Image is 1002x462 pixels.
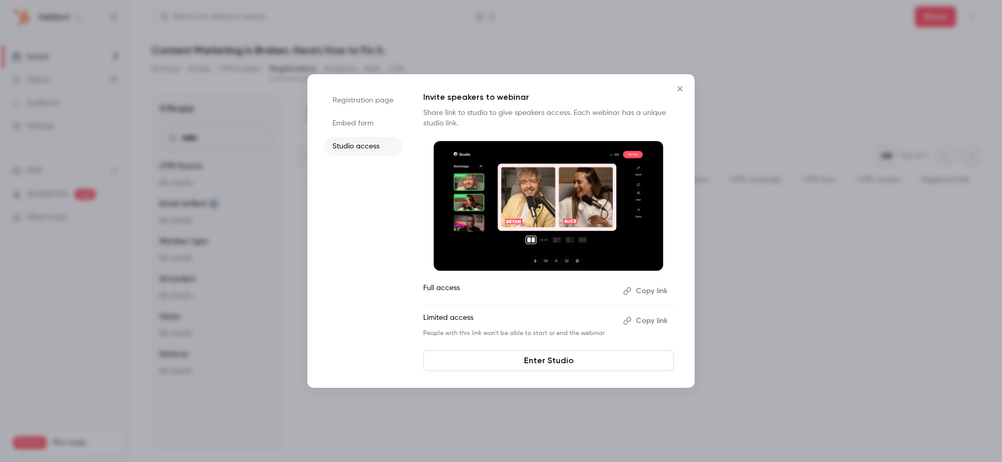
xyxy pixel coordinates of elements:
button: Copy link [619,313,674,329]
p: Full access [423,283,615,299]
button: Copy link [619,283,674,299]
p: People with this link won't be able to start or end the webinar [423,329,615,338]
a: Enter Studio [423,350,674,371]
button: Close [670,78,690,99]
li: Registration page [324,91,402,110]
p: Share link to studio to give speakers access. Each webinar has a unique studio link. [423,108,674,129]
li: Embed form [324,114,402,133]
p: Invite speakers to webinar [423,91,674,103]
img: Invite speakers to webinar [434,141,663,271]
p: Limited access [423,313,615,329]
li: Studio access [324,137,402,156]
